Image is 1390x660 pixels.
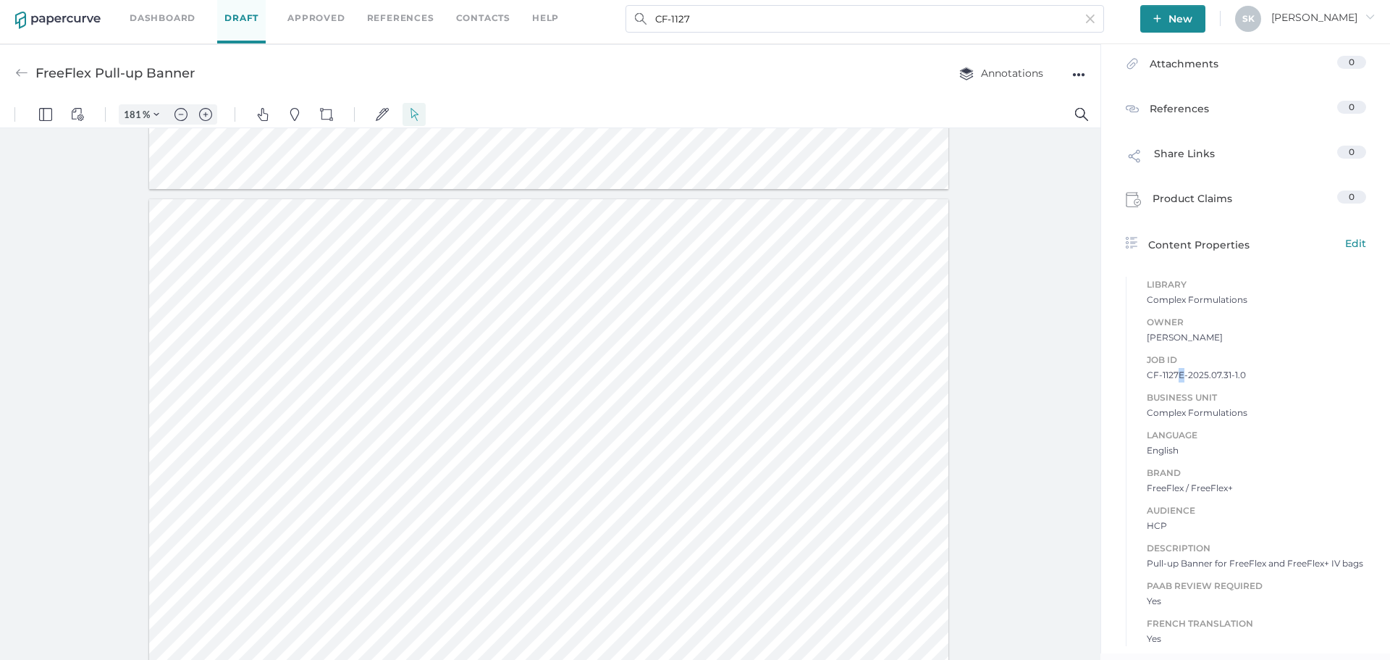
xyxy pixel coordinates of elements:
[1150,101,1209,120] span: References
[1126,191,1366,212] a: Product Claims0
[1147,556,1366,571] span: Pull-up Banner for FreeFlex and FreeFlex+ IV bags
[1147,390,1366,406] span: Business Unit
[1271,11,1375,24] span: [PERSON_NAME]
[1147,465,1366,481] span: Brand
[71,7,84,20] img: default-viewcontrols.svg
[1153,191,1232,212] span: Product Claims
[1147,427,1366,443] span: Language
[287,10,345,26] a: Approved
[1086,14,1095,23] img: cross-light-grey.10ea7ca4.svg
[1242,13,1255,24] span: S K
[1147,368,1366,383] span: CF-1127E-2025.07.31-1.0
[1153,5,1192,33] span: New
[1126,192,1142,208] img: claims-icon.71597b81.svg
[1365,12,1375,22] i: arrow_right
[1147,352,1366,368] span: Job ID
[1126,146,1366,173] a: Share Links0
[283,1,306,25] button: Pins
[1147,277,1366,293] span: Library
[1126,235,1366,253] div: Content Properties
[1147,330,1366,345] span: [PERSON_NAME]
[1126,235,1366,253] a: Content PropertiesEdit
[371,1,394,25] button: Signatures
[945,59,1058,87] button: Annotations
[1126,101,1366,120] a: References0
[1147,540,1366,556] span: Description
[1147,314,1366,330] span: Owner
[35,59,195,87] div: FreeFlex Pull-up Banner
[1147,406,1366,420] span: Complex Formulations
[1126,237,1137,248] img: content-properties-icon.34d20aed.svg
[194,3,217,23] button: Zoom in
[456,10,510,26] a: Contacts
[376,7,389,20] img: default-sign.svg
[145,3,168,23] button: Zoom Controls
[1072,64,1085,85] div: ●●●
[1147,616,1366,632] span: French Translation
[1126,102,1139,115] img: reference-icon.cd0ee6a9.svg
[1147,594,1366,609] span: Yes
[367,10,434,26] a: References
[1147,632,1366,646] span: Yes
[1147,293,1366,307] span: Complex Formulations
[1147,443,1366,458] span: English
[169,3,193,23] button: Zoom out
[315,1,338,25] button: Shapes
[199,7,212,20] img: default-plus.svg
[256,7,269,20] img: default-pan.svg
[1147,578,1366,594] span: PAAB Review Required
[1349,57,1355,67] span: 0
[174,7,188,20] img: default-minus.svg
[1126,56,1366,78] a: Attachments0
[1070,1,1093,25] button: Search
[408,7,421,20] img: default-select.svg
[1150,56,1218,78] span: Attachments
[1140,5,1205,33] button: New
[532,10,559,26] div: help
[288,7,301,20] img: default-pin.svg
[66,1,89,25] button: View Controls
[959,67,1043,80] span: Annotations
[130,10,195,26] a: Dashboard
[1147,481,1366,496] span: FreeFlex / FreeFlex+
[1147,519,1366,533] span: HCP
[625,5,1104,33] input: Search Workspace
[403,1,426,25] button: Select
[153,10,159,16] img: chevron.svg
[1349,191,1355,202] span: 0
[1126,147,1143,169] img: share-link-icon.af96a55c.svg
[1147,503,1366,519] span: Audience
[34,1,57,25] button: Panel
[1345,235,1366,251] span: Edit
[15,67,28,80] img: back-arrow-grey.72011ae3.svg
[1154,146,1215,173] span: Share Links
[251,1,274,25] button: Pan
[635,13,646,25] img: search.bf03fe8b.svg
[959,67,974,80] img: annotation-layers.cc6d0e6b.svg
[143,7,150,19] span: %
[1126,57,1139,74] img: attachments-icon.0dd0e375.svg
[15,12,101,29] img: papercurve-logo-colour.7244d18c.svg
[1153,14,1161,22] img: plus-white.e19ec114.svg
[39,7,52,20] img: default-leftsidepanel.svg
[119,7,143,20] input: Set zoom
[1349,101,1355,112] span: 0
[1349,146,1355,157] span: 0
[320,7,333,20] img: shapes-icon.svg
[1075,7,1088,20] img: default-magnifying-glass.svg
